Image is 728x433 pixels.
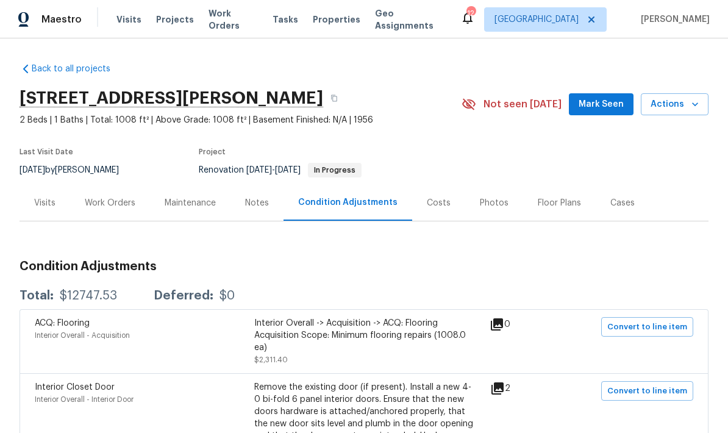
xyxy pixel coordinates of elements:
[219,290,235,302] div: $0
[85,197,135,209] div: Work Orders
[610,197,635,209] div: Cases
[607,320,687,334] span: Convert to line item
[490,381,549,396] div: 2
[20,114,462,126] span: 2 Beds | 1 Baths | Total: 1008 ft² | Above Grade: 1008 ft² | Basement Finished: N/A | 1956
[601,317,693,337] button: Convert to line item
[275,166,301,174] span: [DATE]
[20,166,45,174] span: [DATE]
[41,13,82,26] span: Maestro
[165,197,216,209] div: Maintenance
[116,13,141,26] span: Visits
[35,319,90,327] span: ACQ: Flooring
[313,13,360,26] span: Properties
[156,13,194,26] span: Projects
[480,197,509,209] div: Photos
[601,381,693,401] button: Convert to line item
[60,290,117,302] div: $12747.53
[569,93,633,116] button: Mark Seen
[245,197,269,209] div: Notes
[484,98,562,110] span: Not seen [DATE]
[20,63,137,75] a: Back to all projects
[246,166,272,174] span: [DATE]
[20,148,73,156] span: Last Visit Date
[427,197,451,209] div: Costs
[607,384,687,398] span: Convert to line item
[273,15,298,24] span: Tasks
[246,166,301,174] span: -
[579,97,624,112] span: Mark Seen
[20,260,708,273] h3: Condition Adjustments
[34,197,55,209] div: Visits
[538,197,581,209] div: Floor Plans
[466,7,475,20] div: 12
[35,332,130,339] span: Interior Overall - Acquisition
[254,356,288,363] span: $2,311.40
[199,166,362,174] span: Renovation
[323,87,345,109] button: Copy Address
[35,396,134,403] span: Interior Overall - Interior Door
[20,290,54,302] div: Total:
[375,7,446,32] span: Geo Assignments
[298,196,398,209] div: Condition Adjustments
[254,317,474,354] div: Interior Overall -> Acquisition -> ACQ: Flooring Acquisition Scope: Minimum flooring repairs (100...
[199,148,226,156] span: Project
[636,13,710,26] span: [PERSON_NAME]
[641,93,708,116] button: Actions
[20,163,134,177] div: by [PERSON_NAME]
[209,7,258,32] span: Work Orders
[309,166,360,174] span: In Progress
[494,13,579,26] span: [GEOGRAPHIC_DATA]
[154,290,213,302] div: Deferred:
[35,383,115,392] span: Interior Closet Door
[651,97,699,112] span: Actions
[490,317,549,332] div: 0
